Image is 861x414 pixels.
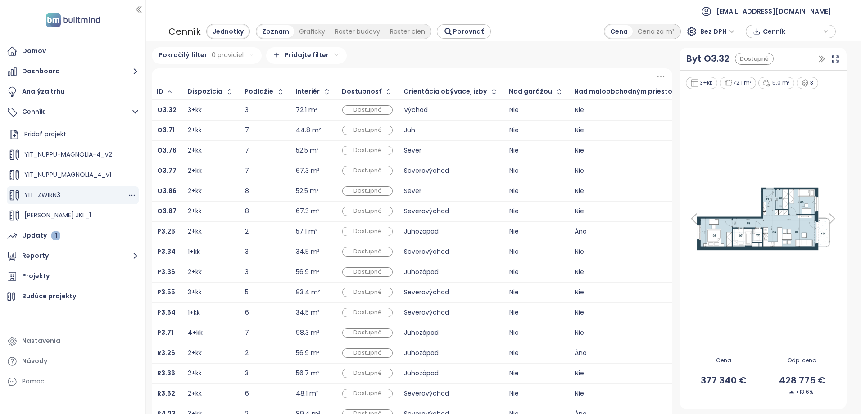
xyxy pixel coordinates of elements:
span: +13.6% [789,388,813,396]
span: Cenník [763,25,821,38]
a: Domov [5,42,141,60]
div: Dispozícia [187,89,222,94]
div: 2+kk [188,168,202,174]
div: Dostupné [342,328,393,337]
div: Interiér [295,89,320,94]
div: Orientácia obývacej izby [403,89,487,94]
a: P3.71 [157,330,173,336]
b: P3.64 [157,308,176,317]
div: 1+kk [188,310,200,315]
div: 5.0 m² [758,77,794,89]
div: 7 [245,148,285,153]
div: 56.9 m² [296,269,320,275]
div: Severovýchod [404,289,498,295]
div: YIT_NUPPU-MAGNOLIA-4_v2 [7,146,139,164]
b: P3.34 [157,247,176,256]
div: [PERSON_NAME] JKL_1 [7,207,139,225]
div: Dostupné [342,105,393,115]
div: 2+kk [188,350,202,356]
div: 1 [51,231,60,240]
div: Nie [575,148,697,153]
div: Nie [509,310,563,315]
a: Nastavenia [5,332,141,350]
a: R3.36 [157,370,175,376]
div: 57.1 m² [296,229,317,234]
div: 6 [245,310,285,315]
div: 52.5 m² [296,188,319,194]
a: O3.87 [157,208,177,214]
div: Podlažie [245,89,273,94]
div: 2+kk [188,188,202,194]
div: YIT_NUPPU_MAGNOLIA_4_v1 [7,166,139,184]
div: Juhozápad [404,229,498,234]
div: 7 [245,330,285,336]
div: YIT_ZWIRN3 [7,186,139,204]
div: Juhozápad [404,330,498,336]
div: Cenník [168,23,201,40]
span: 377 340 € [685,373,763,387]
div: Nie [509,391,563,396]
div: 34.5 m² [296,310,320,315]
div: Dostupné [342,126,393,135]
span: YIT_NUPPU_MAGNOLIA_4_v1 [24,170,111,179]
div: Graficky [294,25,330,38]
div: Nie [575,249,697,255]
div: Dostupné [342,166,393,175]
div: Nie [575,208,697,214]
b: P3.26 [157,227,175,236]
div: 2+kk [188,269,202,275]
div: Updaty [22,230,60,241]
a: P3.36 [157,269,175,275]
div: Dostupnosť [342,89,381,94]
div: Byt O3.32 [686,52,730,66]
div: 67.3 m² [296,208,320,214]
div: 8 [245,188,285,194]
span: YIT_NUPPU-MAGNOLIA-4_v2 [24,150,112,159]
img: Decrease [789,389,794,395]
a: P3.55 [157,289,175,295]
b: R3.26 [157,348,175,357]
div: Nad garážou [509,89,552,94]
div: Severovýchod [404,208,498,214]
div: 5 [245,289,285,295]
div: Sever [404,188,498,194]
span: Cena [685,356,763,365]
div: Nie [575,269,697,275]
span: Bez DPH [700,25,735,38]
div: 1+kk [188,249,200,255]
div: 56.7 m² [296,370,320,376]
div: button [751,25,831,38]
b: R3.62 [157,389,175,398]
div: Nie [509,168,563,174]
div: Pridať projekt [24,129,66,140]
div: Juhozápad [404,350,498,356]
div: Dostupné [342,247,393,256]
div: Dostupné [342,267,393,277]
a: P3.34 [157,249,176,255]
div: Nie [575,289,697,295]
a: R3.26 [157,350,175,356]
div: 98.3 m² [296,330,320,336]
div: Áno [575,350,697,356]
b: O3.87 [157,207,177,216]
div: Dostupné [342,146,393,155]
div: 56.9 m² [296,350,320,356]
span: Porovnať [453,27,484,36]
div: Budúce projekty [22,291,76,302]
span: YIT_ZWIRN3 [24,190,60,199]
div: Východ [404,107,498,113]
div: Projekty [22,270,50,282]
div: Domov [22,45,46,57]
div: ID [157,89,163,94]
div: Nastavenia [22,335,60,346]
img: Floor plan [685,184,841,254]
div: 2+kk [188,391,202,396]
div: Nie [509,330,563,336]
div: Áno [575,229,697,234]
img: logo [43,11,103,29]
a: Projekty [5,267,141,285]
div: 2+kk [188,148,202,153]
div: Dostupné [342,207,393,216]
